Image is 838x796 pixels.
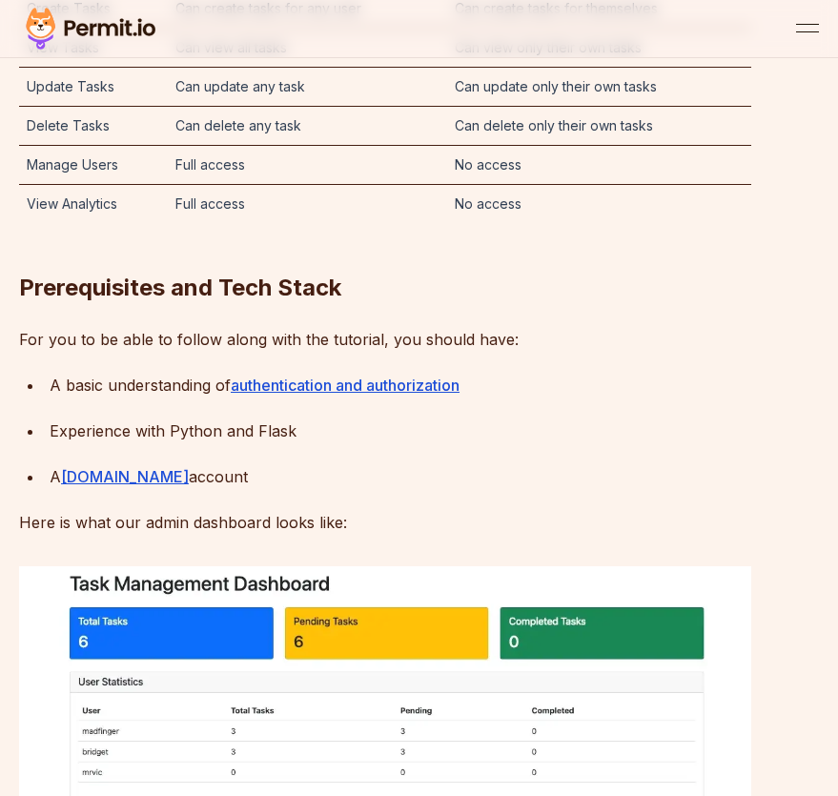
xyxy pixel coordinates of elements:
div: Experience with Python and Flask [50,418,751,444]
td: Delete Tasks [19,107,168,146]
td: Can delete any task [168,107,448,146]
td: No access [447,185,751,224]
a: [DOMAIN_NAME] [61,467,189,486]
div: A basic understanding of [50,372,751,398]
p: Here is what our admin dashboard looks like: [19,509,751,536]
h2: Prerequisites and Tech Stack [19,196,751,303]
p: For you to be able to follow along with the tutorial, you should have: [19,326,751,353]
td: Full access [168,185,448,224]
td: Can update any task [168,68,448,107]
td: View Analytics [19,185,168,224]
a: authentication and authorization [231,376,460,395]
button: open menu [796,17,819,40]
td: Manage Users [19,146,168,185]
td: Can delete only their own tasks [447,107,751,146]
td: Update Tasks [19,68,168,107]
td: Can update only their own tasks [447,68,751,107]
img: Permit logo [19,4,162,53]
td: Full access [168,146,448,185]
td: No access [447,146,751,185]
div: A account [50,463,751,490]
